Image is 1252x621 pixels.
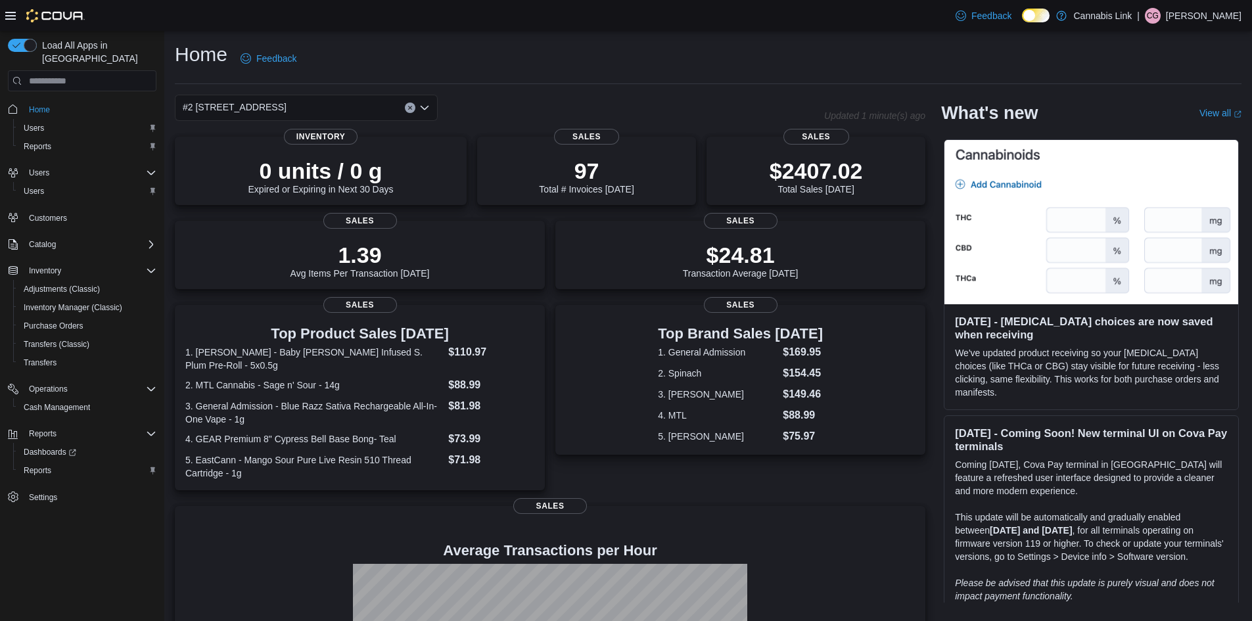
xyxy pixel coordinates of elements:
[3,208,162,227] button: Customers
[13,298,162,317] button: Inventory Manager (Classic)
[955,346,1228,399] p: We've updated product receiving so your [MEDICAL_DATA] choices (like THCa or CBG) stay visible fo...
[658,409,777,422] dt: 4. MTL
[1234,110,1241,118] svg: External link
[18,183,156,199] span: Users
[248,158,394,195] div: Expired or Expiring in Next 30 Days
[955,578,1215,601] em: Please be advised that this update is purely visual and does not impact payment functionality.
[24,210,72,226] a: Customers
[18,300,156,315] span: Inventory Manager (Classic)
[448,452,534,468] dd: $71.98
[323,297,397,313] span: Sales
[1137,8,1140,24] p: |
[13,137,162,156] button: Reports
[783,407,823,423] dd: $88.99
[290,242,430,268] p: 1.39
[658,346,777,359] dt: 1. General Admission
[29,428,57,439] span: Reports
[24,490,62,505] a: Settings
[18,300,128,315] a: Inventory Manager (Classic)
[18,355,62,371] a: Transfers
[18,336,95,352] a: Transfers (Classic)
[941,103,1038,124] h2: What's new
[658,326,823,342] h3: Top Brand Sales [DATE]
[13,317,162,335] button: Purchase Orders
[24,465,51,476] span: Reports
[18,183,49,199] a: Users
[18,139,57,154] a: Reports
[783,428,823,444] dd: $75.97
[704,213,777,229] span: Sales
[18,463,156,478] span: Reports
[24,165,55,181] button: Users
[24,284,100,294] span: Adjustments (Classic)
[24,186,44,196] span: Users
[24,357,57,368] span: Transfers
[29,213,67,223] span: Customers
[13,461,162,480] button: Reports
[683,242,799,279] div: Transaction Average [DATE]
[13,182,162,200] button: Users
[24,381,73,397] button: Operations
[29,384,68,394] span: Operations
[539,158,634,195] div: Total # Invoices [DATE]
[284,129,358,145] span: Inventory
[448,344,534,360] dd: $110.97
[18,400,95,415] a: Cash Management
[18,318,156,334] span: Purchase Orders
[29,239,56,250] span: Catalog
[24,447,76,457] span: Dashboards
[1073,8,1132,24] p: Cannabis Link
[235,45,302,72] a: Feedback
[3,425,162,443] button: Reports
[24,123,44,133] span: Users
[185,543,915,559] h4: Average Transactions per Hour
[405,103,415,113] button: Clear input
[24,321,83,331] span: Purchase Orders
[248,158,394,184] p: 0 units / 0 g
[24,237,61,252] button: Catalog
[18,281,105,297] a: Adjustments (Classic)
[955,315,1228,341] h3: [DATE] - [MEDICAL_DATA] choices are now saved when receiving
[24,165,156,181] span: Users
[29,265,61,276] span: Inventory
[448,398,534,414] dd: $81.98
[29,104,50,115] span: Home
[24,141,51,152] span: Reports
[183,99,287,115] span: #2 [STREET_ADDRESS]
[185,432,443,446] dt: 4. GEAR Premium 8" Cypress Bell Base Bong- Teal
[783,129,849,145] span: Sales
[448,377,534,393] dd: $88.99
[3,235,162,254] button: Catalog
[971,9,1011,22] span: Feedback
[18,139,156,154] span: Reports
[419,103,430,113] button: Open list of options
[290,242,430,279] div: Avg Items Per Transaction [DATE]
[323,213,397,229] span: Sales
[13,280,162,298] button: Adjustments (Classic)
[658,430,777,443] dt: 5. [PERSON_NAME]
[1145,8,1161,24] div: Casee Griffith
[175,41,227,68] h1: Home
[18,400,156,415] span: Cash Management
[955,511,1228,563] p: This update will be automatically and gradually enabled between , for all terminals operating on ...
[3,99,162,118] button: Home
[683,242,799,268] p: $24.81
[1199,108,1241,118] a: View allExternal link
[1166,8,1241,24] p: [PERSON_NAME]
[185,453,443,480] dt: 5. EastCann - Mango Sour Pure Live Resin 510 Thread Cartridge - 1g
[18,336,156,352] span: Transfers (Classic)
[24,381,156,397] span: Operations
[185,400,443,426] dt: 3. General Admission - Blue Razz Sativa Rechargeable All-In-One Vape - 1g
[18,318,89,334] a: Purchase Orders
[18,281,156,297] span: Adjustments (Classic)
[783,386,823,402] dd: $149.46
[24,102,55,118] a: Home
[990,525,1072,536] strong: [DATE] and [DATE]
[8,94,156,541] nav: Complex example
[3,164,162,182] button: Users
[24,210,156,226] span: Customers
[658,388,777,401] dt: 3. [PERSON_NAME]
[1147,8,1159,24] span: CG
[704,297,777,313] span: Sales
[783,365,823,381] dd: $154.45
